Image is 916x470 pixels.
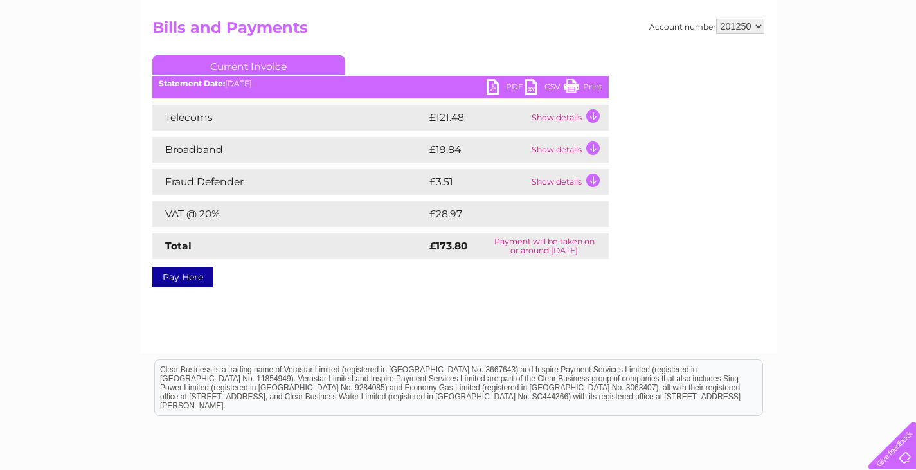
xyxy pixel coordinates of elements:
[528,137,609,163] td: Show details
[155,7,762,62] div: Clear Business is a trading name of Verastar Limited (registered in [GEOGRAPHIC_DATA] No. 3667643...
[152,79,609,88] div: [DATE]
[528,105,609,131] td: Show details
[690,55,714,64] a: Water
[525,79,564,98] a: CSV
[165,240,192,252] strong: Total
[152,169,426,195] td: Fraud Defender
[429,240,468,252] strong: £173.80
[874,55,904,64] a: Log out
[152,19,764,43] h2: Bills and Payments
[32,33,98,73] img: logo.png
[152,55,345,75] a: Current Invoice
[152,267,213,287] a: Pay Here
[722,55,750,64] a: Energy
[487,79,525,98] a: PDF
[804,55,823,64] a: Blog
[564,79,602,98] a: Print
[528,169,609,195] td: Show details
[674,6,762,23] a: 0333 014 3131
[152,137,426,163] td: Broadband
[480,233,609,259] td: Payment will be taken on or around [DATE]
[831,55,862,64] a: Contact
[649,19,764,34] div: Account number
[426,201,583,227] td: £28.97
[159,78,225,88] b: Statement Date:
[426,137,528,163] td: £19.84
[152,105,426,131] td: Telecoms
[426,169,528,195] td: £3.51
[426,105,528,131] td: £121.48
[152,201,426,227] td: VAT @ 20%
[758,55,796,64] a: Telecoms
